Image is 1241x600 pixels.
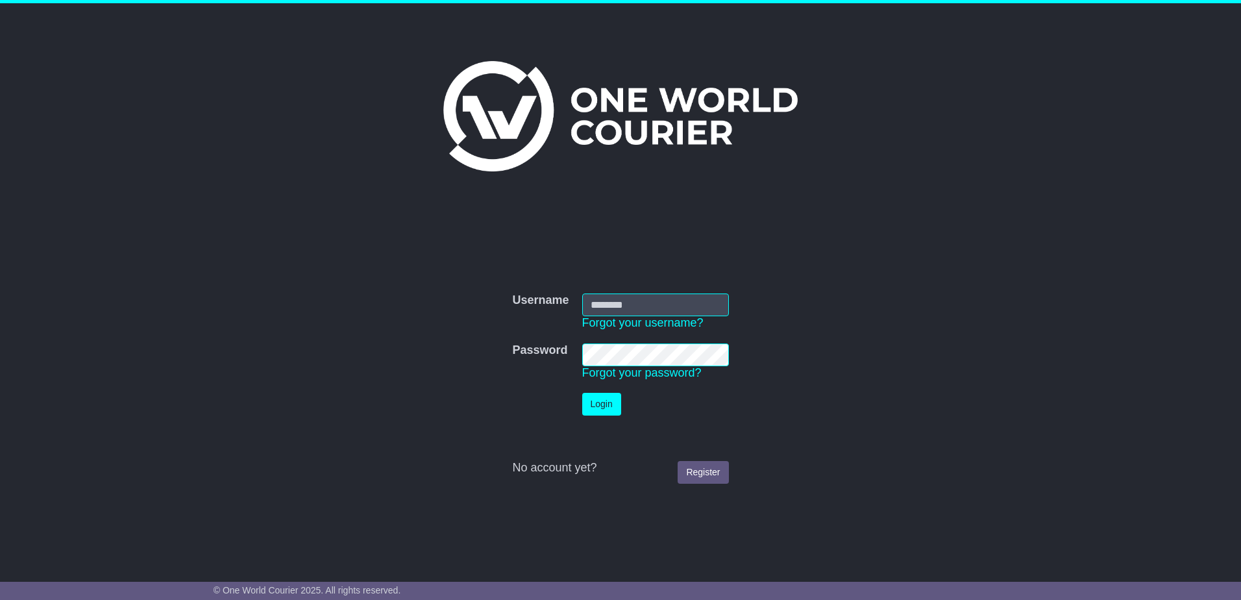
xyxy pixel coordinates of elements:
label: Username [512,294,569,308]
div: No account yet? [512,461,728,475]
label: Password [512,344,567,358]
a: Forgot your username? [582,316,704,329]
span: © One World Courier 2025. All rights reserved. [214,585,401,595]
img: One World [443,61,798,171]
button: Login [582,393,621,416]
a: Register [678,461,728,484]
a: Forgot your password? [582,366,702,379]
